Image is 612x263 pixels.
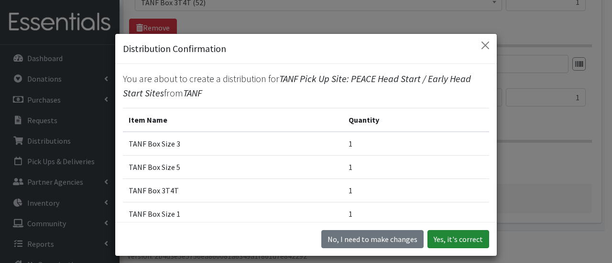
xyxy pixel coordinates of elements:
td: 1 [343,179,489,202]
th: Quantity [343,108,489,132]
td: 1 [343,202,489,226]
td: TANF Box Size 1 [123,202,343,226]
span: TANF Pick Up Site: PEACE Head Start / Early Head Start Sites [123,73,471,99]
th: Item Name [123,108,343,132]
p: You are about to create a distribution for from [123,72,489,100]
td: 1 [343,132,489,156]
button: Yes, it's correct [427,230,489,248]
td: 1 [343,156,489,179]
td: TANF Box Size 3 [123,132,343,156]
td: TANF Box Size 5 [123,156,343,179]
button: No I need to make changes [321,230,424,248]
button: Close [478,38,493,53]
td: TANF Box 3T4T [123,179,343,202]
span: TANF [183,87,202,99]
h5: Distribution Confirmation [123,42,226,56]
